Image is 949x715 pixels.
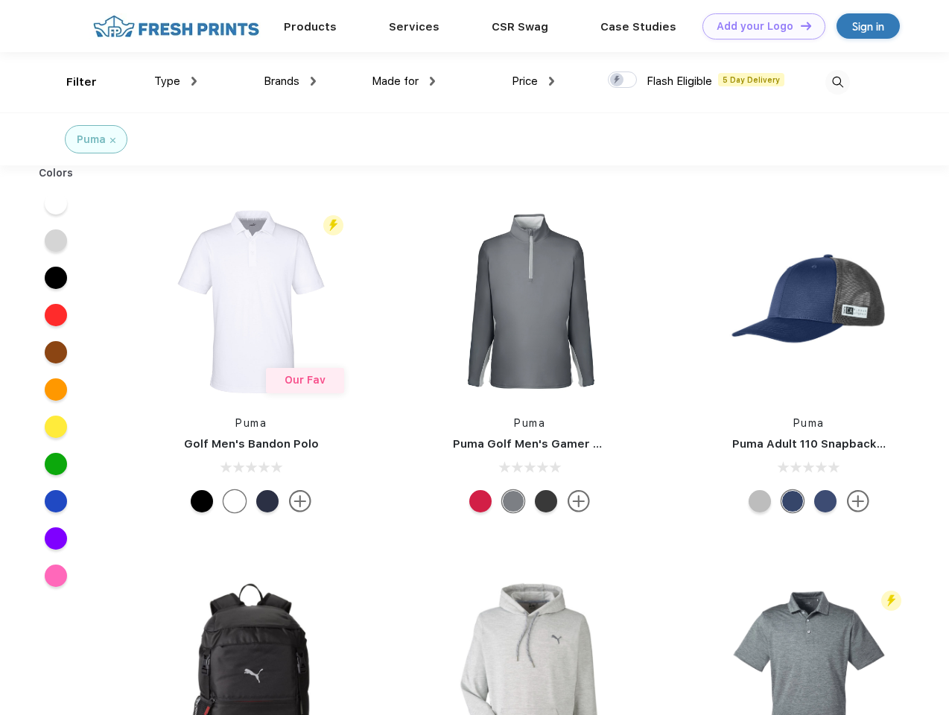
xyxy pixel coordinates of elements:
a: Golf Men's Bandon Polo [184,437,319,451]
a: Puma [793,417,825,429]
img: func=resize&h=266 [710,203,908,401]
img: flash_active_toggle.svg [323,215,343,235]
img: flash_active_toggle.svg [881,591,901,611]
span: Brands [264,74,299,88]
div: Sign in [852,18,884,35]
div: Puma [77,132,106,147]
div: Ski Patrol [469,490,492,512]
img: func=resize&h=266 [431,203,629,401]
img: dropdown.png [191,77,197,86]
span: Our Fav [285,374,326,386]
img: more.svg [568,490,590,512]
img: fo%20logo%202.webp [89,13,264,39]
div: Puma Black [191,490,213,512]
img: dropdown.png [430,77,435,86]
div: Peacoat with Qut Shd [781,490,804,512]
a: Puma Golf Men's Gamer Golf Quarter-Zip [453,437,688,451]
img: func=resize&h=266 [152,203,350,401]
span: Price [512,74,538,88]
div: Quiet Shade [502,490,524,512]
img: desktop_search.svg [825,70,850,95]
div: Quarry with Brt Whit [749,490,771,512]
div: Bright White [223,490,246,512]
a: Sign in [837,13,900,39]
span: Made for [372,74,419,88]
a: Puma [514,417,545,429]
img: filter_cancel.svg [110,138,115,143]
img: dropdown.png [549,77,554,86]
div: Peacoat Qut Shd [814,490,837,512]
a: Puma [235,417,267,429]
div: Navy Blazer [256,490,279,512]
div: Filter [66,74,97,91]
img: more.svg [847,490,869,512]
a: Services [389,20,439,34]
div: Add your Logo [717,20,793,33]
div: Puma Black [535,490,557,512]
img: DT [801,22,811,30]
img: dropdown.png [311,77,316,86]
span: Flash Eligible [647,74,712,88]
span: Type [154,74,180,88]
a: CSR Swag [492,20,548,34]
span: 5 Day Delivery [718,73,784,86]
div: Colors [28,165,85,181]
a: Products [284,20,337,34]
img: more.svg [289,490,311,512]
